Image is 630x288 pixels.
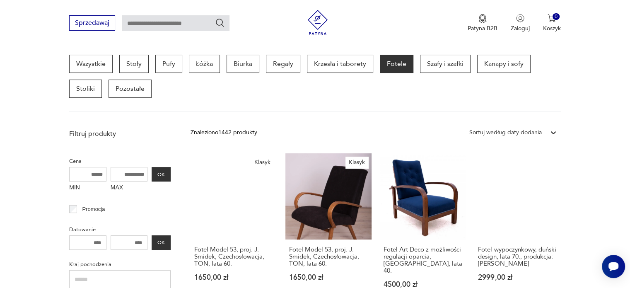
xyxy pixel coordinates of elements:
a: Wszystkie [69,55,113,73]
img: Ikona koszyka [548,14,556,22]
p: Koszyk [543,24,561,32]
p: Kraj pochodzenia [69,260,171,269]
img: Patyna - sklep z meblami i dekoracjami vintage [305,10,330,35]
div: 0 [553,13,560,20]
div: Znaleziono 1442 produkty [191,128,257,137]
p: Cena [69,157,171,166]
a: Sprzedawaj [69,21,115,27]
a: Stoły [119,55,149,73]
a: Biurka [227,55,259,73]
img: Ikonka użytkownika [516,14,524,22]
a: Fotele [380,55,413,73]
p: 1650,00 zł [194,274,273,281]
p: 4500,00 zł [384,281,462,288]
a: Krzesła i taborety [307,55,373,73]
p: 2999,00 zł [478,274,557,281]
label: MIN [69,182,106,195]
a: Stoliki [69,80,102,98]
div: Sortuj według daty dodania [469,128,542,137]
p: Patyna B2B [468,24,497,32]
h3: Fotel Art Deco z możliwości regulacji oparcia, [GEOGRAPHIC_DATA], lata 40. [384,246,462,274]
label: MAX [111,182,148,195]
button: OK [152,167,171,182]
p: Promocja [82,205,105,214]
p: Filtruj produkty [69,129,171,138]
button: Sprzedawaj [69,15,115,31]
button: 0Koszyk [543,14,561,32]
a: Kanapy i sofy [477,55,531,73]
button: Patyna B2B [468,14,497,32]
p: 1650,00 zł [289,274,368,281]
h3: Fotel Model 53, proj. J. Smidek, Czechosłowacja, TON, lata 60. [289,246,368,267]
img: Ikona medalu [478,14,487,23]
a: Regały [266,55,300,73]
iframe: Smartsupp widget button [602,255,625,278]
p: Zaloguj [511,24,530,32]
p: Datowanie [69,225,171,234]
button: OK [152,235,171,250]
h3: Fotel wypoczynkowy, duński design, lata 70., produkcja: [PERSON_NAME] [478,246,557,267]
a: Ikona medaluPatyna B2B [468,14,497,32]
a: Szafy i szafki [420,55,471,73]
a: Pufy [155,55,182,73]
button: Szukaj [215,18,225,28]
h3: Fotel Model 53, proj. J. Smidek, Czechosłowacja, TON, lata 60. [194,246,273,267]
a: Łóżka [189,55,220,73]
a: Pozostałe [109,80,152,98]
button: Zaloguj [511,14,530,32]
